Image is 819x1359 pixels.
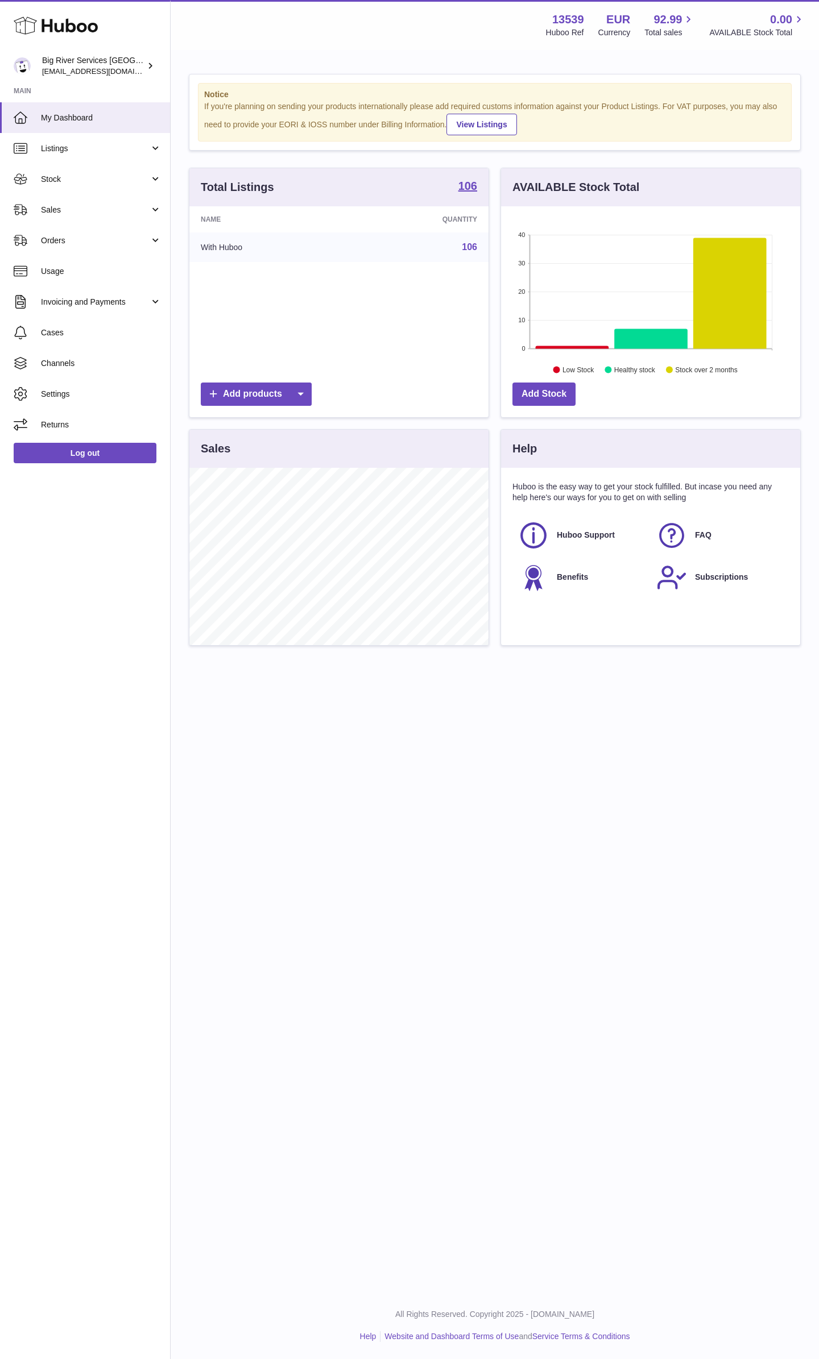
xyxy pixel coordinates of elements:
[557,530,615,541] span: Huboo Support
[518,260,525,267] text: 30
[518,231,525,238] text: 40
[347,206,489,232] th: Quantity
[41,113,162,123] span: My Dashboard
[644,12,695,38] a: 92.99 Total sales
[41,235,150,246] span: Orders
[201,441,230,456] h3: Sales
[695,530,712,541] span: FAQ
[14,57,31,74] img: de-logistics@bigriverintl.com
[709,12,805,38] a: 0.00 AVAILABLE Stock Total
[512,441,537,456] h3: Help
[522,345,525,352] text: 0
[656,562,783,593] a: Subscriptions
[518,562,645,593] a: Benefits
[552,12,584,27] strong: 13539
[384,1332,519,1341] a: Website and Dashboard Terms of Use
[201,383,312,406] a: Add products
[180,1309,810,1320] p: All Rights Reserved. Copyright 2025 - [DOMAIN_NAME]
[709,27,805,38] span: AVAILABLE Stock Total
[770,12,792,27] span: 0.00
[41,419,162,430] span: Returns
[41,205,150,215] span: Sales
[201,180,274,195] h3: Total Listings
[653,12,682,27] span: 92.99
[462,242,477,252] a: 106
[546,27,584,38] div: Huboo Ref
[41,389,162,400] span: Settings
[41,266,162,277] span: Usage
[518,288,525,295] text: 20
[360,1332,377,1341] a: Help
[189,232,347,262] td: With Huboo
[41,358,162,369] span: Channels
[562,365,594,373] text: Low Stock
[41,327,162,338] span: Cases
[532,1332,630,1341] a: Service Terms & Conditions
[458,180,477,192] strong: 106
[512,383,576,406] a: Add Stock
[614,365,656,373] text: Healthy stock
[512,180,639,195] h3: AVAILABLE Stock Total
[42,67,167,76] span: [EMAIL_ADDRESS][DOMAIN_NAME]
[42,55,144,77] div: Big River Services [GEOGRAPHIC_DATA]
[41,143,150,154] span: Listings
[41,297,150,307] span: Invoicing and Payments
[204,89,785,100] strong: Notice
[518,520,645,551] a: Huboo Support
[380,1331,630,1342] li: and
[41,174,150,185] span: Stock
[675,365,737,373] text: Stock over 2 months
[189,206,347,232] th: Name
[446,114,516,135] a: View Listings
[204,101,785,135] div: If you're planning on sending your products internationally please add required customs informati...
[598,27,631,38] div: Currency
[518,317,525,323] text: 10
[644,27,695,38] span: Total sales
[458,180,477,194] a: 106
[557,572,588,583] span: Benefits
[512,481,789,503] p: Huboo is the easy way to get your stock fulfilled. But incase you need any help here's our ways f...
[606,12,630,27] strong: EUR
[14,443,156,463] a: Log out
[656,520,783,551] a: FAQ
[695,572,748,583] span: Subscriptions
